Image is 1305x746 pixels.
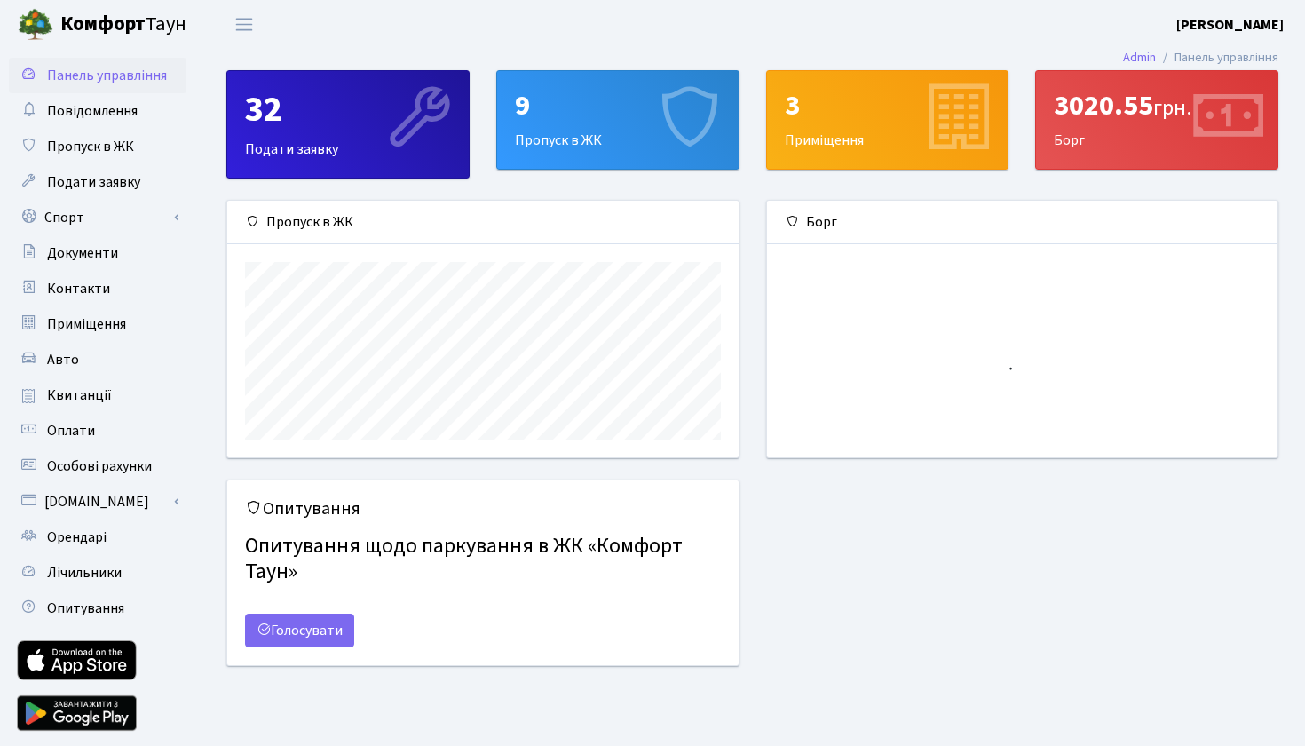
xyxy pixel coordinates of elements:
[1176,14,1284,36] a: [PERSON_NAME]
[1096,39,1305,76] nav: breadcrumb
[226,70,470,179] a: 32Подати заявку
[60,10,146,38] b: Комфорт
[497,71,739,169] div: Пропуск в ЖК
[47,528,107,547] span: Орендарі
[9,58,186,93] a: Панель управління
[785,89,991,123] div: 3
[47,385,112,405] span: Квитанції
[47,563,122,583] span: Лічильники
[18,7,53,43] img: logo.png
[766,70,1009,170] a: 3Приміщення
[47,421,95,440] span: Оплати
[9,164,186,200] a: Подати заявку
[9,520,186,555] a: Орендарі
[60,10,186,40] span: Таун
[9,306,186,342] a: Приміщення
[1153,92,1191,123] span: грн.
[47,314,126,334] span: Приміщення
[47,350,79,369] span: Авто
[9,377,186,413] a: Квитанції
[767,71,1008,169] div: Приміщення
[496,70,739,170] a: 9Пропуск в ЖК
[47,456,152,476] span: Особові рахунки
[1123,48,1156,67] a: Admin
[9,235,186,271] a: Документи
[767,201,1278,244] div: Борг
[47,599,124,618] span: Опитування
[9,342,186,377] a: Авто
[9,200,186,235] a: Спорт
[9,413,186,448] a: Оплати
[9,93,186,129] a: Повідомлення
[47,172,140,192] span: Подати заявку
[245,89,451,131] div: 32
[1156,48,1278,67] li: Панель управління
[47,243,118,263] span: Документи
[47,279,110,298] span: Контакти
[47,101,138,121] span: Повідомлення
[227,71,469,178] div: Подати заявку
[1036,71,1277,169] div: Борг
[515,89,721,123] div: 9
[9,129,186,164] a: Пропуск в ЖК
[245,527,721,592] h4: Опитування щодо паркування в ЖК «Комфорт Таун»
[9,555,186,591] a: Лічильники
[9,271,186,306] a: Контакти
[9,448,186,484] a: Особові рахунки
[9,484,186,520] a: [DOMAIN_NAME]
[227,201,739,244] div: Пропуск в ЖК
[1176,15,1284,35] b: [PERSON_NAME]
[47,137,134,156] span: Пропуск в ЖК
[9,591,186,626] a: Опитування
[47,66,167,85] span: Панель управління
[245,614,354,647] a: Голосувати
[1054,89,1260,123] div: 3020.55
[222,10,266,39] button: Переключити навігацію
[245,498,721,520] h5: Опитування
